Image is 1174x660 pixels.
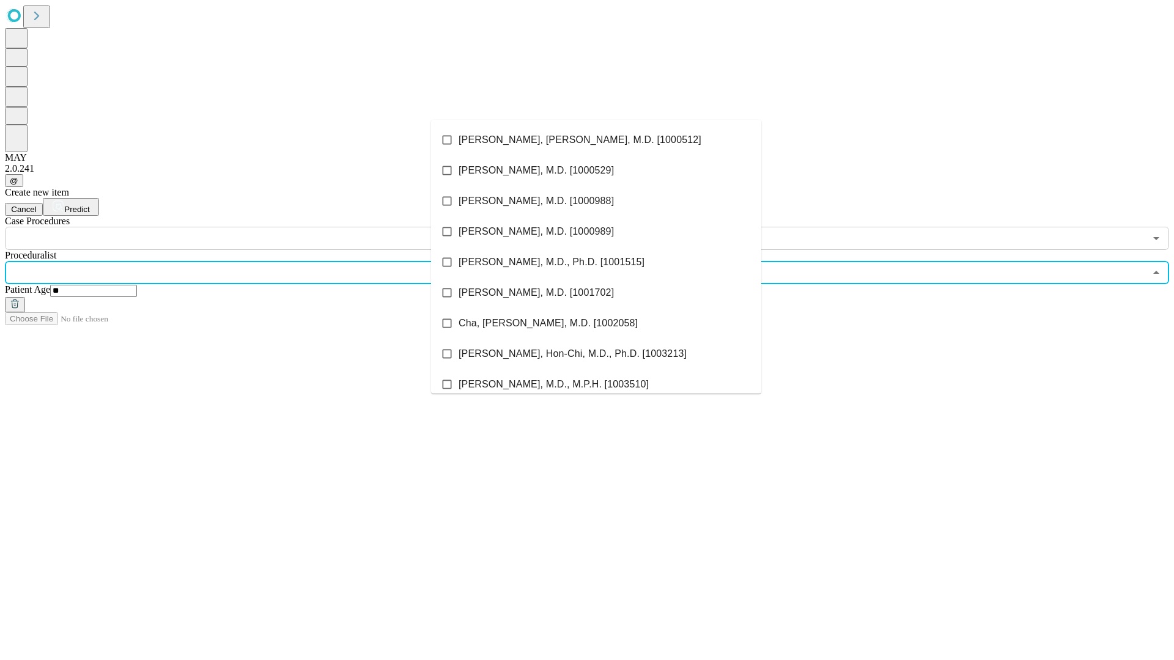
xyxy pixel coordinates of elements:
[11,205,37,214] span: Cancel
[459,377,649,392] span: [PERSON_NAME], M.D., M.P.H. [1003510]
[459,285,614,300] span: [PERSON_NAME], M.D. [1001702]
[5,152,1169,163] div: MAY
[459,346,687,361] span: [PERSON_NAME], Hon-Chi, M.D., Ph.D. [1003213]
[459,255,644,269] span: [PERSON_NAME], M.D., Ph.D. [1001515]
[459,163,614,178] span: [PERSON_NAME], M.D. [1000529]
[459,316,638,331] span: Cha, [PERSON_NAME], M.D. [1002058]
[5,174,23,187] button: @
[10,176,18,185] span: @
[459,194,614,208] span: [PERSON_NAME], M.D. [1000988]
[5,284,50,295] span: Patient Age
[43,198,99,216] button: Predict
[5,187,69,197] span: Create new item
[5,163,1169,174] div: 2.0.241
[5,203,43,216] button: Cancel
[459,133,701,147] span: [PERSON_NAME], [PERSON_NAME], M.D. [1000512]
[459,224,614,239] span: [PERSON_NAME], M.D. [1000989]
[1148,230,1165,247] button: Open
[64,205,89,214] span: Predict
[5,216,70,226] span: Scheduled Procedure
[1148,264,1165,281] button: Close
[5,250,56,260] span: Proceduralist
